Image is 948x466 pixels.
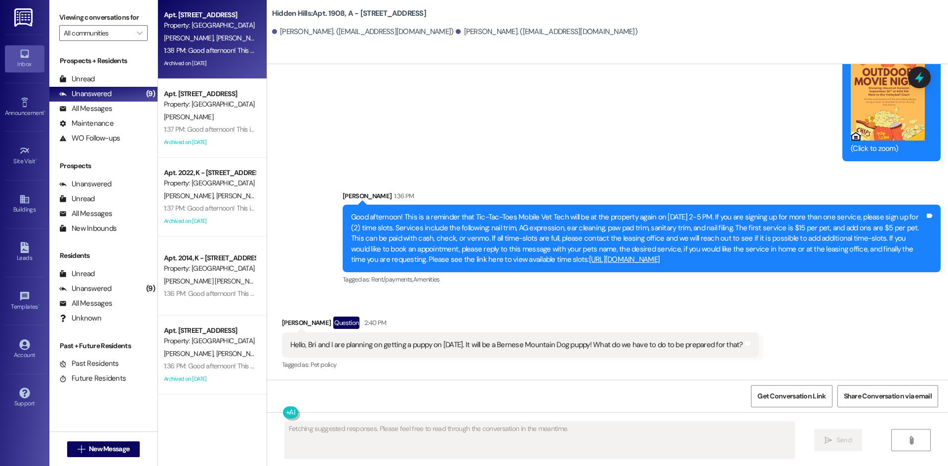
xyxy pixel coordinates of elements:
button: New Message [67,441,140,457]
i:  [78,445,85,453]
div: WO Follow-ups [59,133,120,143]
div: Archived on [DATE] [163,136,256,148]
span: Amenities [413,275,440,284]
label: Viewing conversations for [59,10,148,25]
div: Apt. 2014, K - [STREET_ADDRESS] [164,253,255,263]
span: [PERSON_NAME] [216,191,268,200]
div: Prospects + Residents [49,56,158,66]
div: Unanswered [59,284,112,294]
div: Archived on [DATE] [163,215,256,227]
a: Support [5,385,44,411]
span: Send [836,435,852,445]
div: Property: [GEOGRAPHIC_DATA] [164,263,255,274]
div: (9) [144,281,158,296]
div: 2:40 PM [362,318,386,328]
div: Apt. 2022, K - [STREET_ADDRESS] [164,168,255,178]
div: Tagged as: [282,358,759,372]
div: Archived on [DATE] [163,57,256,70]
div: Unknown [59,313,101,323]
div: Archived on [DATE] [163,373,256,385]
button: Share Conversation via email [837,385,938,407]
div: All Messages [59,298,112,309]
span: [PERSON_NAME] [PERSON_NAME] [164,277,264,286]
i:  [908,436,915,444]
div: Property: [GEOGRAPHIC_DATA] [164,99,255,109]
a: Leads [5,239,44,266]
div: Property: [GEOGRAPHIC_DATA] [164,20,255,31]
input: All communities [64,25,132,41]
span: Get Conversation Link [757,391,826,401]
div: Unanswered [59,89,112,99]
span: [PERSON_NAME] [164,349,216,358]
button: Get Conversation Link [751,385,832,407]
span: • [36,156,37,163]
div: [PERSON_NAME]. ([EMAIL_ADDRESS][DOMAIN_NAME]) [456,27,637,37]
textarea: Fetching suggested responses. Please feel free to read through the conversation in the meantime. [285,422,794,459]
span: New Message [89,444,129,454]
div: Property: [GEOGRAPHIC_DATA] [164,336,255,346]
div: Residents [49,251,158,261]
div: [PERSON_NAME] [282,317,759,332]
div: All Messages [59,209,112,219]
div: Tagged as: [343,272,941,287]
a: Buildings [5,191,44,217]
div: Future Residents [59,373,126,384]
a: Account [5,336,44,363]
span: • [44,108,45,115]
div: All Messages [59,104,112,114]
span: [PERSON_NAME] [216,349,265,358]
button: Zoom image [851,44,925,140]
a: [URL][DOMAIN_NAME] [589,254,660,264]
div: (Click to zoom) [851,143,925,154]
div: Apt. [STREET_ADDRESS] [164,325,255,336]
div: Unread [59,269,95,279]
a: Inbox [5,45,44,72]
div: Unread [59,74,95,84]
div: Maintenance [59,118,114,129]
div: (9) [144,86,158,102]
span: Share Conversation via email [844,391,932,401]
img: ResiDesk Logo [14,8,35,27]
div: Unanswered [59,179,112,189]
span: Pet policy [311,360,337,369]
div: Apt. [STREET_ADDRESS] [164,89,255,99]
span: • [38,302,39,309]
a: Site Visit • [5,143,44,169]
div: Past Residents [59,358,119,369]
div: [PERSON_NAME] [343,191,941,205]
span: [PERSON_NAME] [164,191,216,200]
div: Unread [59,194,95,204]
div: Question [333,317,359,329]
i:  [137,29,142,37]
div: Good afternoon! This is a reminder that Tic-Tac-Toes Mobile Vet Tech will be at the property agai... [351,212,925,265]
span: [PERSON_NAME] [164,34,216,42]
div: [PERSON_NAME]. ([EMAIL_ADDRESS][DOMAIN_NAME]) [272,27,454,37]
div: New Inbounds [59,223,117,234]
button: Send [814,429,862,451]
div: Past + Future Residents [49,341,158,351]
span: [PERSON_NAME] [164,112,213,121]
a: Templates • [5,288,44,315]
div: Hello, Bri and I are planning on getting a puppy on [DATE]. It will be a Bernese Mountain Dog pup... [290,340,743,350]
div: Property: [GEOGRAPHIC_DATA] [164,178,255,188]
span: Rent/payments , [371,275,413,284]
div: 1:36 PM [392,191,414,201]
b: Hidden Hills: Apt. 1908, A - [STREET_ADDRESS] [272,8,426,19]
span: [PERSON_NAME] [216,34,265,42]
div: Apt. [STREET_ADDRESS] [164,10,255,20]
i:  [825,436,832,444]
div: Prospects [49,161,158,171]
